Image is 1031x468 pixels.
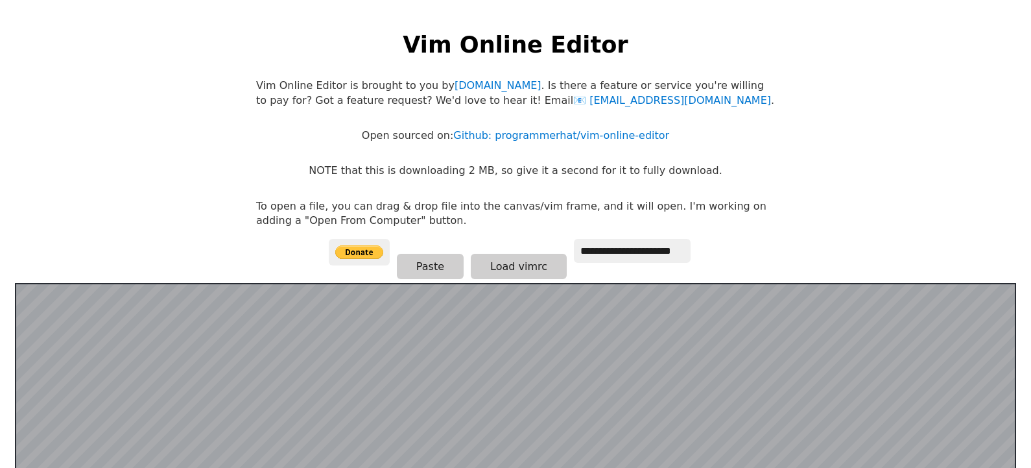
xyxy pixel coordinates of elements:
[309,164,722,178] p: NOTE that this is downloading 2 MB, so give it a second for it to fully download.
[397,254,464,279] button: Paste
[403,29,628,60] h1: Vim Online Editor
[471,254,567,279] button: Load vimrc
[362,129,669,143] p: Open sourced on:
[573,94,771,106] a: [EMAIL_ADDRESS][DOMAIN_NAME]
[455,79,541,92] a: [DOMAIN_NAME]
[256,199,775,228] p: To open a file, you can drag & drop file into the canvas/vim frame, and it will open. I'm working...
[256,79,775,108] p: Vim Online Editor is brought to you by . Is there a feature or service you're willing to pay for?...
[453,129,669,142] a: Github: programmerhat/vim-online-editor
